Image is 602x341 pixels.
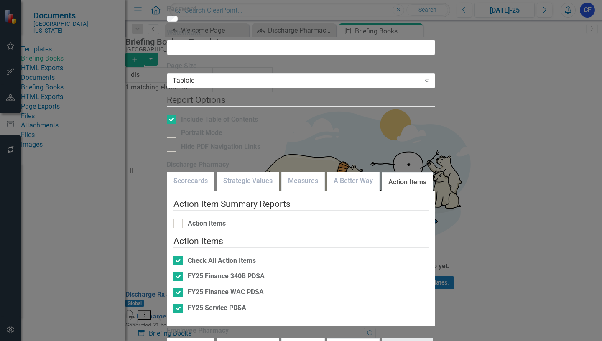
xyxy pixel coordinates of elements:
[282,172,324,190] a: Measures
[188,303,246,313] div: FY25 Service PDSA
[181,128,222,138] div: Portrait Mode
[167,4,435,14] label: Password
[188,219,226,229] div: Action Items
[188,272,265,281] div: FY25 Finance 340B PDSA
[188,256,256,266] div: Check All Action Items
[327,172,379,190] a: A Better Way
[167,94,435,107] legend: Report Options
[167,61,435,71] label: Page Size
[181,115,258,125] div: Include Table of Contents
[188,288,264,297] div: FY25 Finance WAC PDSA
[167,326,435,336] label: Employee Pharmacy
[181,142,260,152] div: Hide PDF Navigation Links
[173,198,429,211] legend: Action Item Summary Reports
[167,160,435,170] label: Discharge Pharmacy
[167,172,214,190] a: Scorecards
[217,172,279,190] a: Strategic Values
[167,28,435,38] label: Watermark
[173,76,421,85] div: Tabloid
[382,173,433,191] a: Action Items
[173,235,429,248] legend: Action Items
